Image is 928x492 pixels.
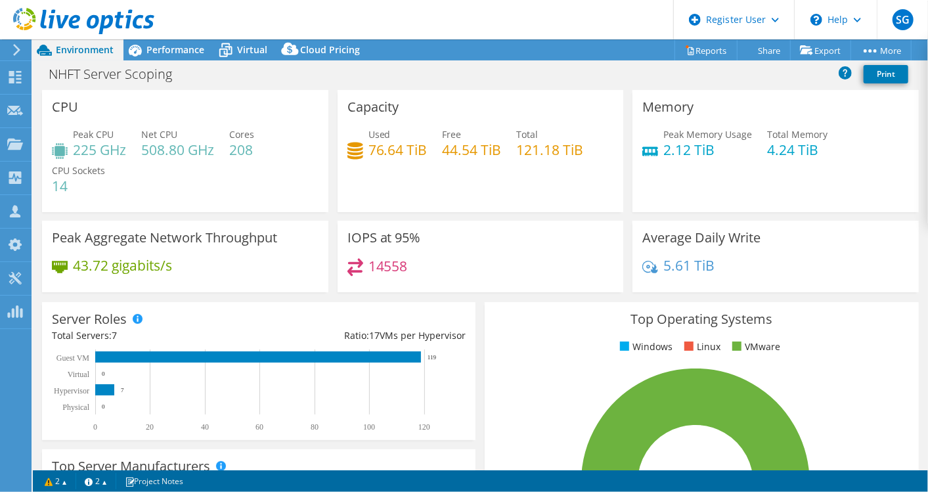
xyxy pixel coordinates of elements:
[311,422,319,432] text: 80
[255,422,263,432] text: 60
[642,231,761,245] h3: Average Daily Write
[851,40,912,60] a: More
[369,329,380,342] span: 17
[864,65,908,83] a: Print
[368,143,428,157] h4: 76.64 TiB
[102,370,105,377] text: 0
[368,128,391,141] span: Used
[54,386,89,395] text: Hypervisor
[259,328,466,343] div: Ratio: VMs per Hypervisor
[52,328,259,343] div: Total Servers:
[893,9,914,30] span: SG
[300,43,360,56] span: Cloud Pricing
[347,100,399,114] h3: Capacity
[121,387,124,393] text: 7
[76,473,116,489] a: 2
[52,459,210,474] h3: Top Server Manufacturers
[56,43,114,56] span: Environment
[737,40,791,60] a: Share
[663,143,752,157] h4: 2.12 TiB
[642,100,694,114] h3: Memory
[347,231,421,245] h3: IOPS at 95%
[767,143,828,157] h4: 4.24 TiB
[73,143,126,157] h4: 225 GHz
[443,143,502,157] h4: 44.54 TiB
[517,143,584,157] h4: 121.18 TiB
[229,128,254,141] span: Cores
[52,100,78,114] h3: CPU
[102,403,105,410] text: 0
[663,258,715,273] h4: 5.61 TiB
[767,128,828,141] span: Total Memory
[43,67,192,81] h1: NHFT Server Scoping
[810,14,822,26] svg: \n
[146,43,204,56] span: Performance
[418,422,430,432] text: 120
[35,473,76,489] a: 2
[201,422,209,432] text: 40
[73,128,114,141] span: Peak CPU
[368,259,408,273] h4: 14558
[141,143,214,157] h4: 508.80 GHz
[674,40,738,60] a: Reports
[52,179,105,193] h4: 14
[146,422,154,432] text: 20
[56,353,89,363] text: Guest VM
[62,403,89,412] text: Physical
[790,40,851,60] a: Export
[729,340,780,354] li: VMware
[116,473,192,489] a: Project Notes
[93,422,97,432] text: 0
[363,422,375,432] text: 100
[52,231,277,245] h3: Peak Aggregate Network Throughput
[517,128,539,141] span: Total
[237,43,267,56] span: Virtual
[428,354,437,361] text: 119
[229,143,254,157] h4: 208
[73,258,172,273] h4: 43.72 gigabits/s
[681,340,720,354] li: Linux
[112,329,117,342] span: 7
[443,128,462,141] span: Free
[663,128,752,141] span: Peak Memory Usage
[617,340,673,354] li: Windows
[141,128,177,141] span: Net CPU
[495,312,908,326] h3: Top Operating Systems
[52,312,127,326] h3: Server Roles
[68,370,90,379] text: Virtual
[52,164,105,177] span: CPU Sockets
